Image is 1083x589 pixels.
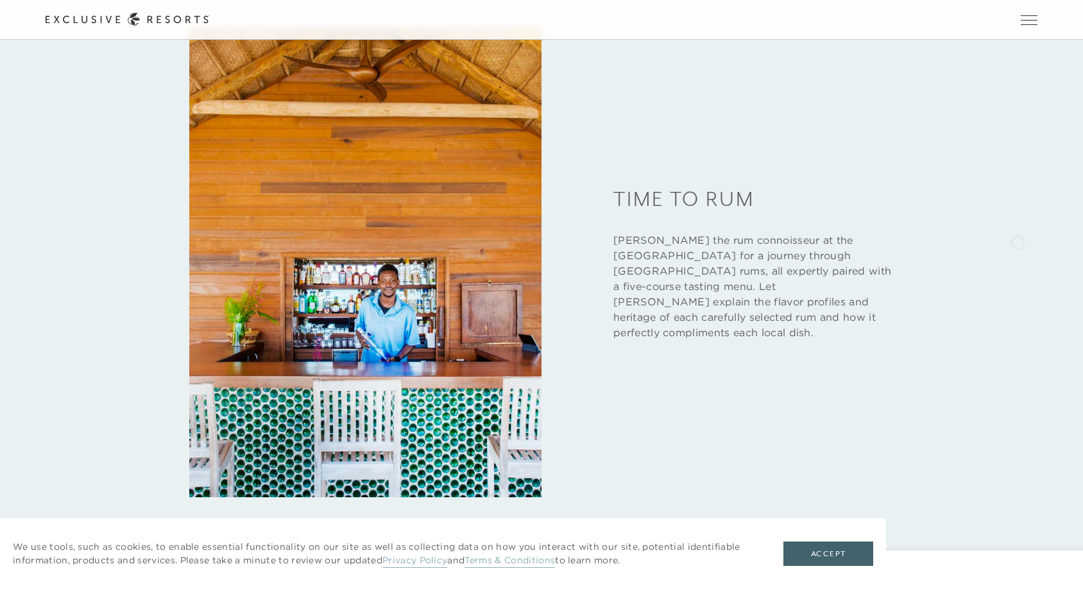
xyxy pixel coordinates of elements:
[465,554,555,568] a: Terms & Conditions
[1021,15,1037,24] button: Open navigation
[613,232,894,340] p: [PERSON_NAME] the rum connoisseur at the [GEOGRAPHIC_DATA] for a journey through [GEOGRAPHIC_DATA...
[783,542,873,566] button: Accept
[613,172,894,213] h3: Time to Rum
[382,554,447,568] a: Privacy Policy
[13,540,758,567] p: We use tools, such as cookies, to enable essential functionality on our site as well as collectin...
